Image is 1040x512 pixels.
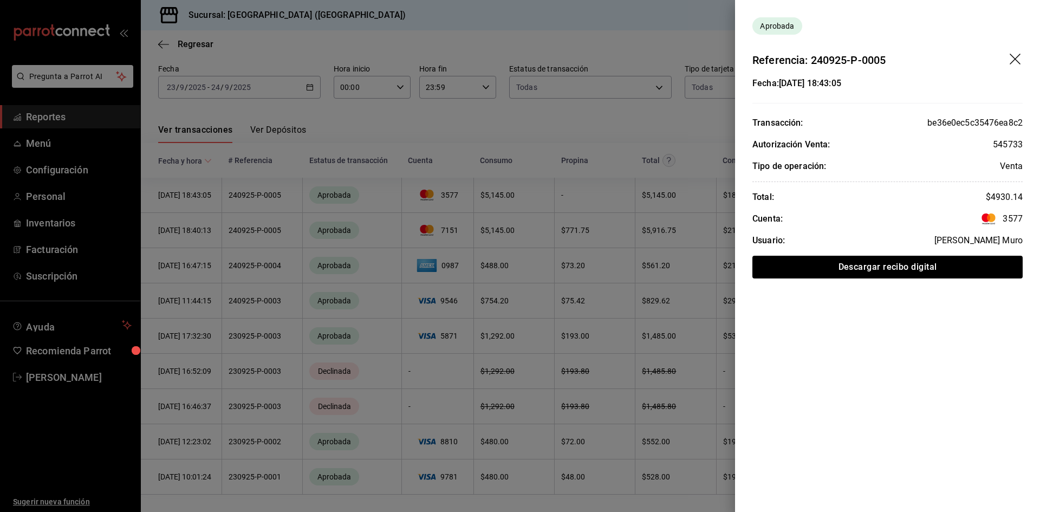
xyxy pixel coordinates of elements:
div: be36e0ec5c35476ea8c2 [927,116,1023,129]
div: Transacción: [752,116,803,129]
div: Total: [752,191,774,204]
div: Venta [1000,160,1023,173]
div: 545733 [993,138,1023,151]
div: Usuario: [752,234,785,247]
div: Referencia: 240925-P-0005 [752,52,886,68]
button: drag [1010,54,1023,67]
span: 3577 [979,212,1023,225]
div: Tipo de operación: [752,160,826,173]
div: Fecha: [DATE] 18:43:05 [752,77,841,90]
div: Transacciones cobradas de manera exitosa. [752,17,802,35]
button: Descargar recibo digital [752,256,1023,278]
div: Autorización Venta: [752,138,830,151]
span: $ 4930.14 [986,192,1023,202]
span: Aprobada [756,21,798,32]
div: Cuenta: [752,212,783,225]
div: [PERSON_NAME] Muro [934,234,1023,247]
